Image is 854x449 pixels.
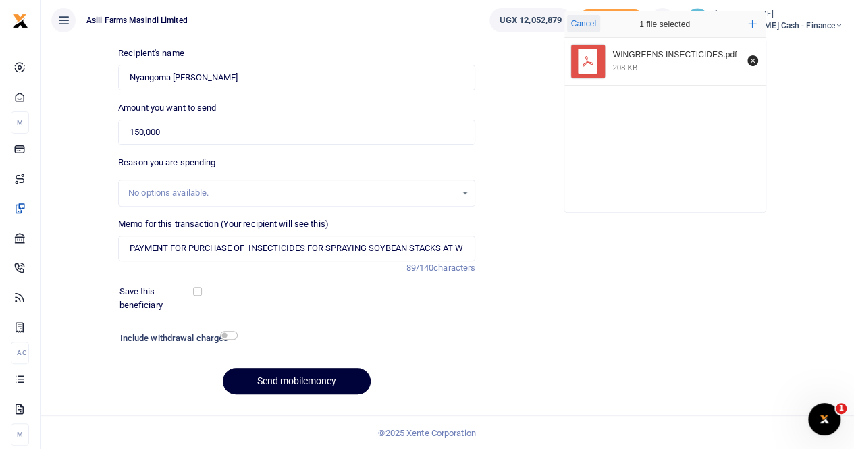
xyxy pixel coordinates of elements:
[613,63,638,72] div: 208 KB
[613,50,740,61] div: WINGREENS INSECTICIDES.pdf
[685,8,843,32] a: profile-user [PERSON_NAME] [PERSON_NAME] Cash - Finance
[836,403,847,414] span: 1
[484,8,577,32] li: Wallet ballance
[118,101,216,115] label: Amount you want to send
[433,263,475,273] span: characters
[118,156,215,169] label: Reason you are spending
[564,10,766,213] div: File Uploader
[128,186,456,200] div: No options available.
[12,15,28,25] a: logo-small logo-large logo-large
[120,333,232,344] h6: Include withdrawal charges
[118,217,329,231] label: Memo for this transaction (Your recipient will see this)
[406,263,433,273] span: 89/140
[119,285,196,311] label: Save this beneficiary
[118,120,475,145] input: UGX
[808,403,840,435] iframe: Intercom live chat
[500,14,562,27] span: UGX 12,052,879
[81,14,193,26] span: Asili Farms Masindi Limited
[11,342,29,364] li: Ac
[715,9,843,20] small: [PERSON_NAME]
[577,9,645,32] span: Add money
[118,236,475,261] input: Enter extra information
[118,65,475,90] input: Loading name...
[608,11,722,38] div: 1 file selected
[715,20,843,32] span: [PERSON_NAME] Cash - Finance
[685,8,710,32] img: profile-user
[11,423,29,446] li: M
[12,13,28,29] img: logo-small
[577,9,645,32] li: Toup your wallet
[567,15,600,32] button: Cancel
[11,111,29,134] li: M
[745,53,760,68] button: Remove file
[743,14,762,34] button: Add more files
[489,8,572,32] a: UGX 12,052,879
[223,368,371,394] button: Send mobilemoney
[118,47,184,60] label: Recipient's name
